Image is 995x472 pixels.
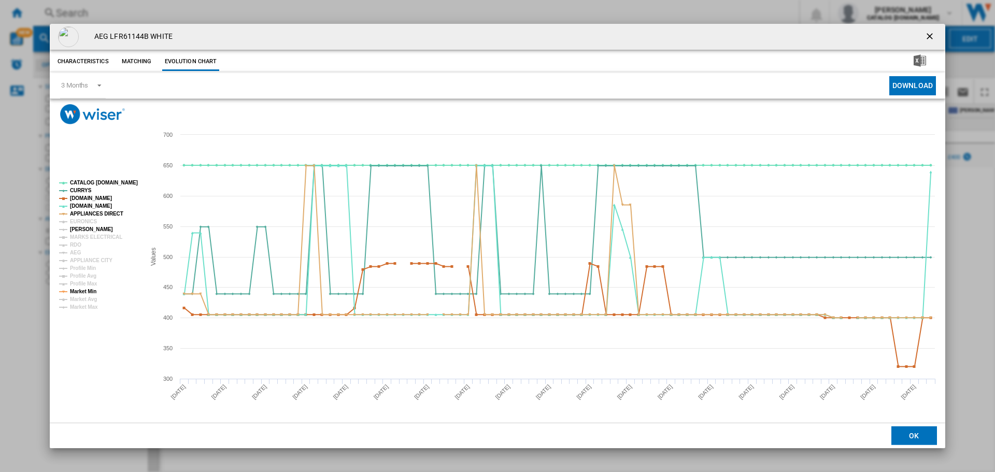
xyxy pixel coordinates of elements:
[70,258,112,263] tspan: APPLIANCE CITY
[697,383,714,401] tspan: [DATE]
[332,383,349,401] tspan: [DATE]
[891,426,937,445] button: OK
[70,289,96,294] tspan: Market Min
[70,250,81,255] tspan: AEG
[89,32,173,42] h4: AEG LFR61144B WHITE
[163,376,173,382] tspan: 300
[70,188,92,193] tspan: CURRYS
[169,383,187,401] tspan: [DATE]
[70,195,112,201] tspan: [DOMAIN_NAME]
[373,383,390,401] tspan: [DATE]
[251,383,268,401] tspan: [DATE]
[163,314,173,321] tspan: 400
[210,383,228,401] tspan: [DATE]
[413,383,430,401] tspan: [DATE]
[819,383,836,401] tspan: [DATE]
[70,211,123,217] tspan: APPLIANCES DIRECT
[163,132,173,138] tspan: 700
[914,54,926,67] img: excel-24x24.png
[70,234,122,240] tspan: MARKS ELECTRICAL
[70,304,98,310] tspan: Market Max
[925,31,937,44] ng-md-icon: getI18NText('BUTTONS.CLOSE_DIALOG')
[778,383,795,401] tspan: [DATE]
[889,76,936,95] button: Download
[150,248,157,266] tspan: Values
[291,383,308,401] tspan: [DATE]
[70,281,97,287] tspan: Profile Max
[163,284,173,290] tspan: 450
[70,273,96,279] tspan: Profile Avg
[897,52,943,71] button: Download in Excel
[55,52,111,71] button: Characteristics
[114,52,160,71] button: Matching
[70,296,97,302] tspan: Market Avg
[162,52,220,71] button: Evolution chart
[163,162,173,168] tspan: 650
[920,26,941,47] button: getI18NText('BUTTONS.CLOSE_DIALOG')
[859,383,876,401] tspan: [DATE]
[163,345,173,351] tspan: 350
[70,226,113,232] tspan: [PERSON_NAME]
[163,223,173,230] tspan: 550
[50,24,945,449] md-dialog: Product popup
[70,265,96,271] tspan: Profile Min
[70,180,138,185] tspan: CATALOG [DOMAIN_NAME]
[575,383,592,401] tspan: [DATE]
[453,383,471,401] tspan: [DATE]
[61,81,88,89] div: 3 Months
[60,104,125,124] img: logo_wiser_300x94.png
[657,383,674,401] tspan: [DATE]
[535,383,552,401] tspan: [DATE]
[163,254,173,260] tspan: 500
[163,193,173,199] tspan: 600
[58,26,79,47] img: empty.gif
[737,383,755,401] tspan: [DATE]
[616,383,633,401] tspan: [DATE]
[70,242,81,248] tspan: RDO
[70,219,97,224] tspan: EURONICS
[70,203,112,209] tspan: [DOMAIN_NAME]
[494,383,511,401] tspan: [DATE]
[900,383,917,401] tspan: [DATE]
